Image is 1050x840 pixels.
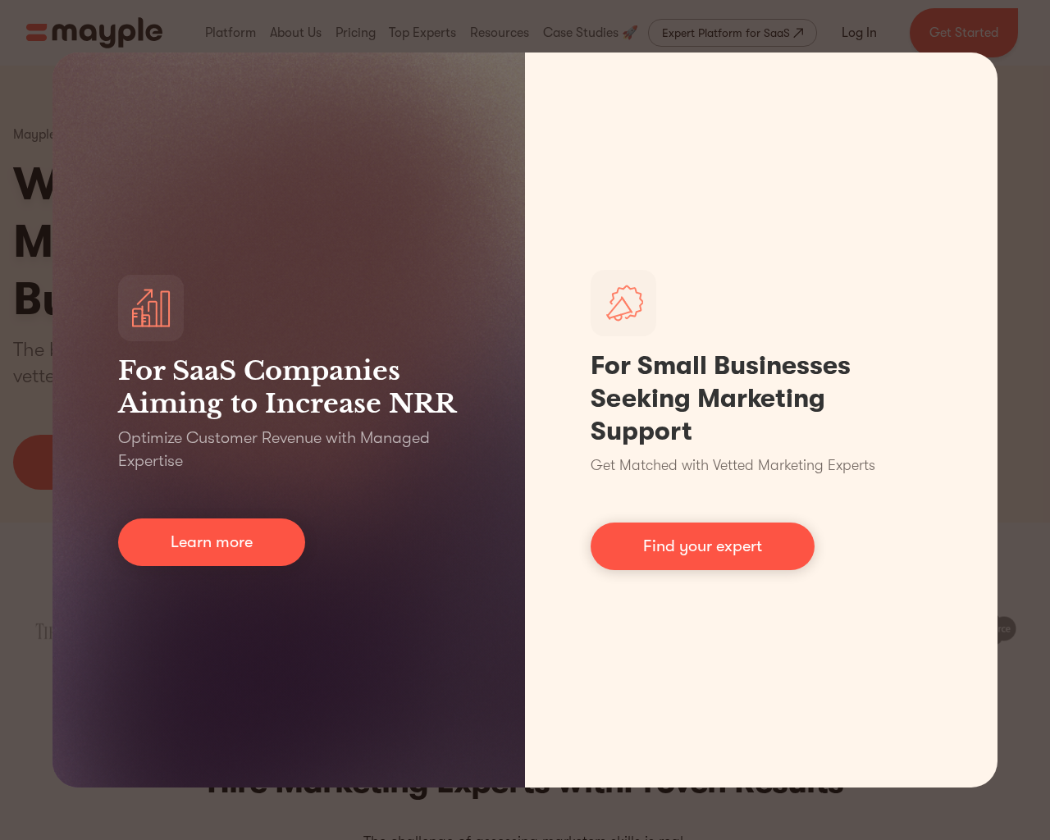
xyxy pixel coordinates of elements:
[118,427,459,472] p: Optimize Customer Revenue with Managed Expertise
[118,518,305,566] a: Learn more
[591,454,875,477] p: Get Matched with Vetted Marketing Experts
[591,349,932,448] h1: For Small Businesses Seeking Marketing Support
[591,523,815,570] a: Find your expert
[118,354,459,420] h3: For SaaS Companies Aiming to Increase NRR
